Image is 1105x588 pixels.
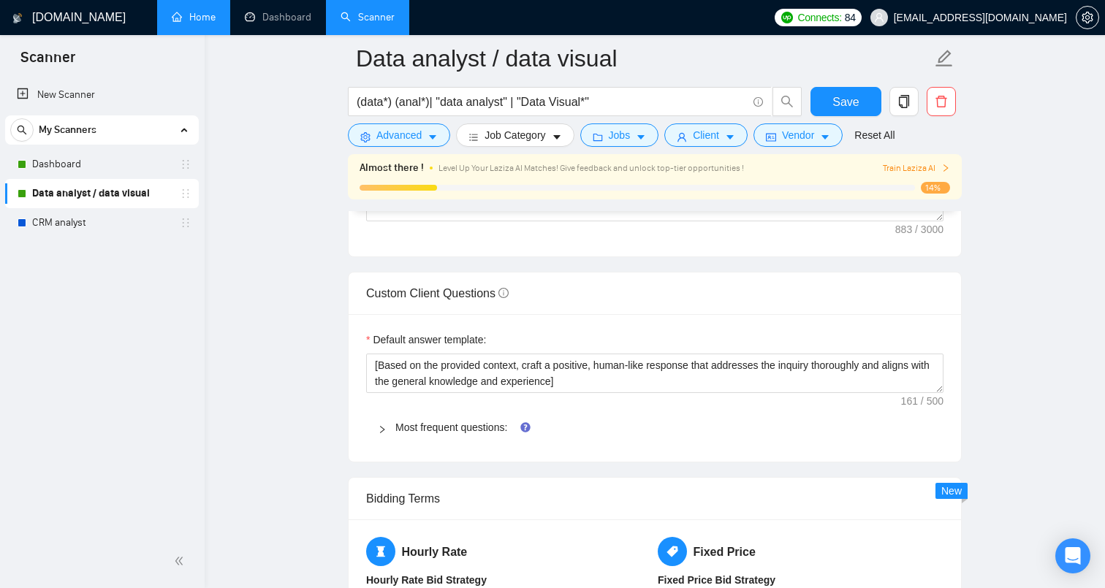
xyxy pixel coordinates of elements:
[11,125,33,135] span: search
[245,11,311,23] a: dashboardDashboard
[519,421,532,434] div: Tooltip anchor
[693,127,719,143] span: Client
[468,131,479,142] span: bars
[753,97,763,107] span: info-circle
[773,95,801,108] span: search
[10,118,34,142] button: search
[376,127,422,143] span: Advanced
[428,131,438,142] span: caret-down
[360,131,371,142] span: setting
[658,537,943,566] h5: Fixed Price
[17,80,187,110] a: New Scanner
[456,123,574,147] button: barsJob Categorycaret-down
[1076,6,1099,29] button: setting
[498,288,509,298] span: info-circle
[1076,12,1098,23] span: setting
[890,95,918,108] span: copy
[366,574,487,586] b: Hourly Rate Bid Strategy
[889,87,919,116] button: copy
[883,161,950,175] button: Train Laziza AI
[180,159,191,170] span: holder
[366,537,395,566] span: hourglass
[664,123,748,147] button: userClientcaret-down
[12,7,23,30] img: logo
[39,115,96,145] span: My Scanners
[180,217,191,229] span: holder
[180,188,191,199] span: holder
[5,115,199,237] li: My Scanners
[772,87,802,116] button: search
[820,131,830,142] span: caret-down
[32,208,171,237] a: CRM analyst
[360,160,424,176] span: Almost there !
[753,123,843,147] button: idcardVendorcaret-down
[5,80,199,110] li: New Scanner
[366,478,943,519] div: Bidding Terms
[636,131,646,142] span: caret-down
[658,537,687,566] span: tag
[438,163,744,173] span: Level Up Your Laziza AI Matches! Give feedback and unlock top-tier opportunities !
[395,421,507,433] a: Most frequent questions:
[810,87,881,116] button: Save
[357,93,747,111] input: Search Freelance Jobs...
[1076,12,1099,23] a: setting
[580,123,659,147] button: folderJobscaret-down
[874,12,884,23] span: user
[927,87,956,116] button: delete
[341,11,395,23] a: searchScanner
[366,537,652,566] h5: Hourly Rate
[941,164,950,172] span: right
[927,95,955,108] span: delete
[366,411,943,444] div: Most frequent questions:
[854,127,895,143] a: Reset All
[552,131,562,142] span: caret-down
[725,131,735,142] span: caret-down
[782,127,814,143] span: Vendor
[9,47,87,77] span: Scanner
[366,354,943,393] textarea: Default answer template:
[832,93,859,111] span: Save
[766,131,776,142] span: idcard
[174,554,189,568] span: double-left
[32,179,171,208] a: Data analyst / data visual
[935,49,954,68] span: edit
[172,11,216,23] a: homeHome
[677,131,687,142] span: user
[485,127,545,143] span: Job Category
[356,40,932,77] input: Scanner name...
[32,150,171,179] a: Dashboard
[609,127,631,143] span: Jobs
[921,182,950,194] span: 14%
[845,9,856,26] span: 84
[1055,538,1090,573] div: Open Intercom Messenger
[378,425,387,434] span: right
[366,287,509,299] span: Custom Client Questions
[941,485,962,497] span: New
[781,12,793,23] img: upwork-logo.png
[797,9,841,26] span: Connects:
[348,123,450,147] button: settingAdvancedcaret-down
[658,574,775,586] b: Fixed Price Bid Strategy
[593,131,603,142] span: folder
[366,332,486,348] label: Default answer template:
